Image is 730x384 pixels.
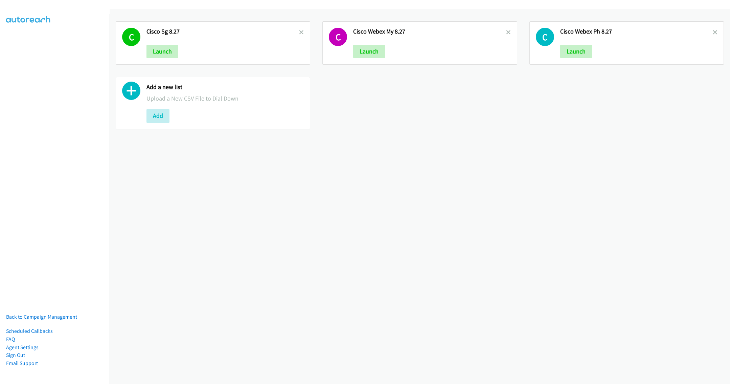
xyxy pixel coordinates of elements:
[146,28,299,36] h2: Cisco Sg 8.27
[6,344,39,350] a: Agent Settings
[146,83,304,91] h2: Add a new list
[6,336,15,342] a: FAQ
[6,360,38,366] a: Email Support
[353,45,385,58] button: Launch
[536,28,554,46] h1: C
[122,28,140,46] h1: C
[560,28,713,36] h2: Cisco Webex Ph 8.27
[146,45,178,58] button: Launch
[560,45,592,58] button: Launch
[146,94,304,103] p: Upload a New CSV File to Dial Down
[146,109,169,123] button: Add
[6,314,77,320] a: Back to Campaign Management
[6,328,53,334] a: Scheduled Callbacks
[6,352,25,358] a: Sign Out
[329,28,347,46] h1: C
[353,28,506,36] h2: Cisco Webex My 8.27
